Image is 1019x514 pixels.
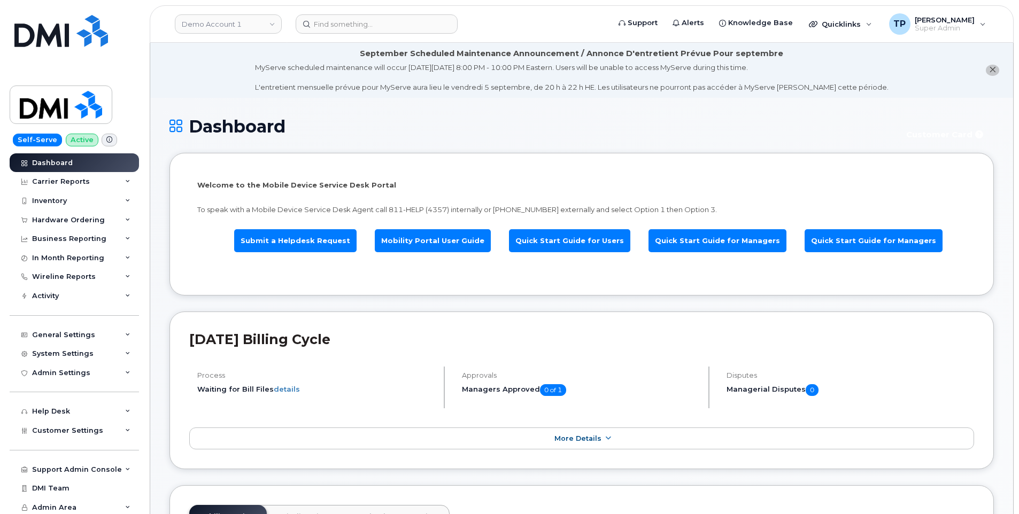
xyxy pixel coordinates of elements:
[375,229,491,252] a: Mobility Portal User Guide
[462,384,699,396] h5: Managers Approved
[197,180,966,190] p: Welcome to the Mobile Device Service Desk Portal
[649,229,786,252] a: Quick Start Guide for Managers
[234,229,357,252] a: Submit a Helpdesk Request
[462,371,699,379] h4: Approvals
[197,384,435,394] li: Waiting for Bill Files
[727,371,974,379] h4: Disputes
[727,384,974,396] h5: Managerial Disputes
[197,371,435,379] h4: Process
[509,229,630,252] a: Quick Start Guide for Users
[540,384,566,396] span: 0 of 1
[986,65,999,76] button: close notification
[805,229,943,252] a: Quick Start Guide for Managers
[197,205,966,215] p: To speak with a Mobile Device Service Desk Agent call 811-HELP (4357) internally or [PHONE_NUMBER...
[898,126,994,144] button: Customer Card
[806,384,819,396] span: 0
[255,63,889,92] div: MyServe scheduled maintenance will occur [DATE][DATE] 8:00 PM - 10:00 PM Eastern. Users will be u...
[274,385,300,393] a: details
[169,117,892,136] h1: Dashboard
[189,331,974,347] h2: [DATE] Billing Cycle
[360,48,783,59] div: September Scheduled Maintenance Announcement / Annonce D'entretient Prévue Pour septembre
[554,434,601,442] span: More Details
